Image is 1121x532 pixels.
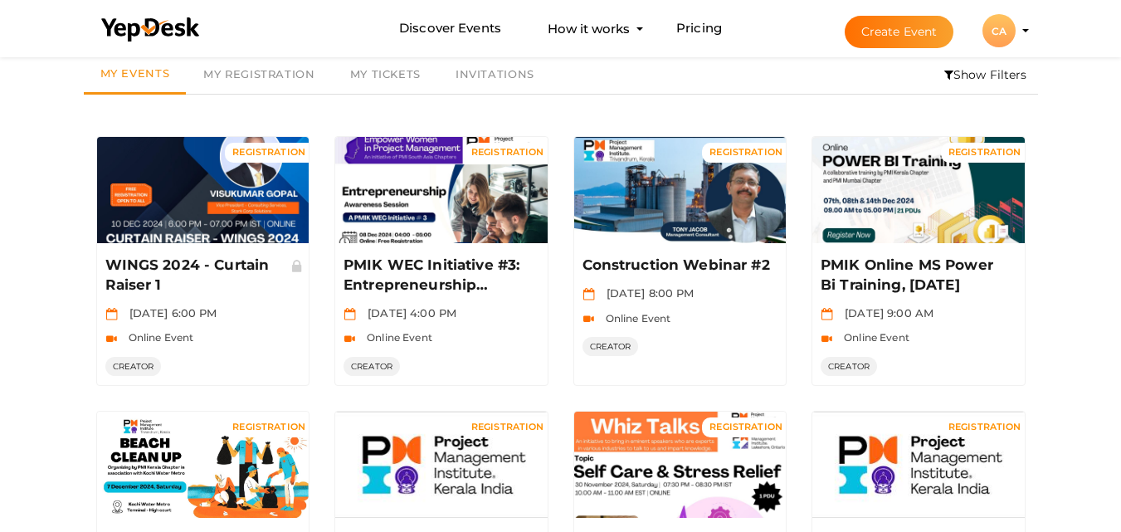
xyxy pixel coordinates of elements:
[344,308,356,320] img: calendar.svg
[845,16,954,48] button: Create Event
[933,56,1038,94] li: Show Filters
[120,331,194,344] span: Online Event
[977,13,1021,48] button: CA
[100,66,170,80] span: My Events
[982,14,1016,47] div: CA
[982,25,1016,37] profile-pic: CA
[676,13,722,44] a: Pricing
[821,333,833,345] img: video-icon.svg
[543,13,635,44] button: How it works
[105,308,118,320] img: calendar.svg
[399,13,501,44] a: Discover Events
[821,357,877,376] span: CREATOR
[105,357,162,376] span: CREATOR
[105,256,297,295] p: WINGS 2024 - Curtain Raiser 1
[105,333,118,345] img: video-icon.svg
[598,286,695,300] span: [DATE] 8:00 PM
[456,67,534,81] span: Invitations
[290,258,305,273] img: Private Event
[203,67,314,81] span: My Registration
[333,56,438,94] a: My Tickets
[344,357,400,376] span: CREATOR
[84,56,187,95] a: My Events
[582,313,595,325] img: video-icon.svg
[350,67,421,81] span: My Tickets
[582,337,639,356] span: CREATOR
[344,333,356,345] img: video-icon.svg
[358,331,432,344] span: Online Event
[821,308,833,320] img: calendar.svg
[597,312,671,325] span: Online Event
[582,288,595,300] img: calendar.svg
[836,331,909,344] span: Online Event
[836,306,933,320] span: [DATE] 9:00 AM
[582,256,774,276] p: Construction Webinar #2
[344,256,535,295] p: PMIK WEC Initiative #3: Entrepreneurship Awareness Session
[186,56,332,94] a: My Registration
[121,306,217,320] span: [DATE] 6:00 PM
[821,256,1012,295] p: PMIK Online MS Power Bi Training, [DATE]
[438,56,552,94] a: Invitations
[359,306,456,320] span: [DATE] 4:00 PM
